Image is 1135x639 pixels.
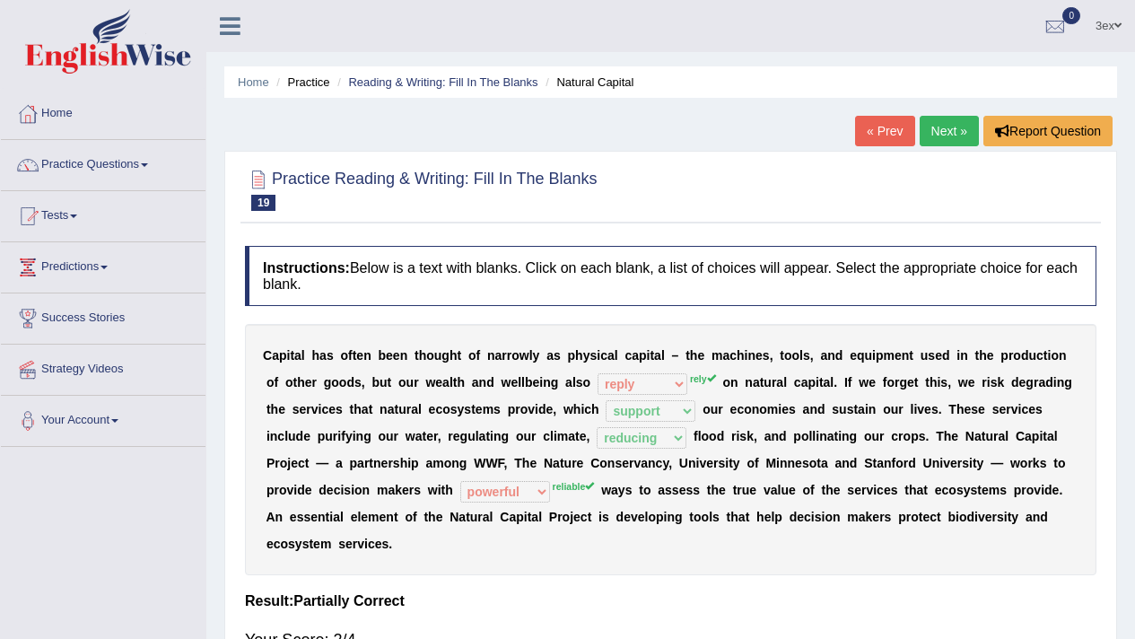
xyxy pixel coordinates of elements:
b: y [583,348,590,363]
b: . [834,375,837,390]
b: n [869,402,877,416]
b: p [568,348,576,363]
b: a [388,402,395,416]
b: s [991,375,998,390]
b: o [266,375,275,390]
b: g [1026,375,1034,390]
b: e [1028,402,1035,416]
b: r [982,375,986,390]
b: o [331,375,339,390]
b: t [394,402,398,416]
b: e [987,348,994,363]
b: d [1011,375,1019,390]
b: i [286,348,290,363]
b: t [760,375,764,390]
b: p [279,348,287,363]
b: n [902,348,910,363]
b: t [292,375,297,390]
sup: rely [690,373,716,384]
b: a [411,402,418,416]
b: n [487,348,495,363]
b: a [820,348,827,363]
b: u [380,375,388,390]
b: i [535,402,538,416]
b: o [703,402,711,416]
b: d [1021,348,1029,363]
b: u [764,375,772,390]
a: Home [1,89,205,134]
b: . [939,402,942,416]
b: i [745,348,748,363]
b: g [324,375,332,390]
b: r [515,402,519,416]
b: r [1006,402,1010,416]
b: u [406,375,415,390]
b: s [327,348,334,363]
b: q [857,348,865,363]
b: e [1019,375,1026,390]
b: r [898,402,903,416]
b: e [356,348,363,363]
b: l [572,375,576,390]
b: n [400,348,408,363]
b: n [730,375,738,390]
b: h [956,402,965,416]
b: l [615,348,618,363]
b: h [575,348,583,363]
b: u [1028,348,1036,363]
b: g [1064,375,1072,390]
a: Strategy Videos [1,345,205,390]
b: h [690,348,698,363]
b: l [661,348,665,363]
b: y [458,402,465,416]
b: n [1059,348,1067,363]
b: s [292,402,300,416]
b: o [886,375,895,390]
b: s [576,375,583,390]
b: s [992,402,1000,416]
b: r [1008,348,1013,363]
b: h [737,348,745,363]
b: t [453,375,458,390]
b: o [784,348,792,363]
b: s [847,402,854,416]
b: a [565,375,572,390]
b: Instructions: [263,260,350,276]
a: Home [238,75,269,89]
b: r [414,375,418,390]
b: d [346,375,354,390]
b: i [865,402,869,416]
b: i [937,375,940,390]
b: i [956,348,960,363]
b: v [311,402,319,416]
b: , [770,348,773,363]
b: m [712,348,722,363]
b: l [830,375,834,390]
b: d [1045,375,1053,390]
li: Natural Capital [541,74,633,91]
b: b [371,375,380,390]
b: c [435,402,442,416]
b: e [850,348,857,363]
b: f [883,375,887,390]
b: e [533,375,540,390]
b: h [573,402,581,416]
b: h [930,375,938,390]
b: u [921,348,929,363]
b: v [917,402,924,416]
b: , [947,375,951,390]
b: , [553,402,556,416]
b: v [1011,402,1018,416]
b: n [809,402,817,416]
b: p [508,402,516,416]
b: c [624,348,632,363]
b: r [312,375,317,390]
b: s [554,348,561,363]
b: t [685,348,690,363]
b: o [520,402,528,416]
b: h [419,348,427,363]
b: d [486,375,494,390]
b: c [1036,348,1043,363]
b: c [737,402,744,416]
b: h [312,348,320,363]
